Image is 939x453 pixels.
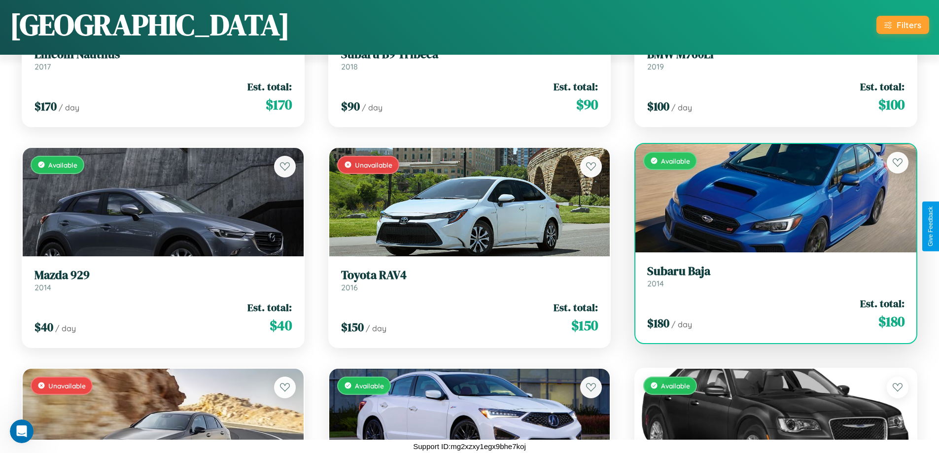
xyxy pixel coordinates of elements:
[554,300,598,314] span: Est. total:
[48,382,86,390] span: Unavailable
[647,315,669,331] span: $ 180
[35,47,292,71] a: Lincoln Nautilus2017
[10,419,34,443] iframe: Intercom live chat
[878,95,904,114] span: $ 100
[671,319,692,329] span: / day
[860,79,904,94] span: Est. total:
[35,319,53,335] span: $ 40
[247,300,292,314] span: Est. total:
[876,16,929,34] button: Filters
[860,296,904,311] span: Est. total:
[10,4,290,45] h1: [GEOGRAPHIC_DATA]
[927,207,934,246] div: Give Feedback
[341,268,598,292] a: Toyota RAV42016
[341,268,598,282] h3: Toyota RAV4
[554,79,598,94] span: Est. total:
[571,315,598,335] span: $ 150
[355,382,384,390] span: Available
[35,62,51,71] span: 2017
[647,47,904,62] h3: BMW M760Li
[878,312,904,331] span: $ 180
[35,98,57,114] span: $ 170
[341,62,358,71] span: 2018
[341,47,598,62] h3: Subaru B9 Tribeca
[35,282,51,292] span: 2014
[355,161,392,169] span: Unavailable
[897,20,921,30] div: Filters
[35,268,292,292] a: Mazda 9292014
[341,98,360,114] span: $ 90
[341,282,358,292] span: 2016
[247,79,292,94] span: Est. total:
[270,315,292,335] span: $ 40
[35,268,292,282] h3: Mazda 929
[48,161,77,169] span: Available
[647,98,669,114] span: $ 100
[341,319,364,335] span: $ 150
[266,95,292,114] span: $ 170
[413,440,525,453] p: Support ID: mg2xzxy1egx9bhe7koj
[362,103,383,112] span: / day
[35,47,292,62] h3: Lincoln Nautilus
[366,323,386,333] span: / day
[647,62,664,71] span: 2019
[55,323,76,333] span: / day
[671,103,692,112] span: / day
[661,157,690,165] span: Available
[647,47,904,71] a: BMW M760Li2019
[341,47,598,71] a: Subaru B9 Tribeca2018
[661,382,690,390] span: Available
[59,103,79,112] span: / day
[647,279,664,288] span: 2014
[647,264,904,288] a: Subaru Baja2014
[647,264,904,279] h3: Subaru Baja
[576,95,598,114] span: $ 90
